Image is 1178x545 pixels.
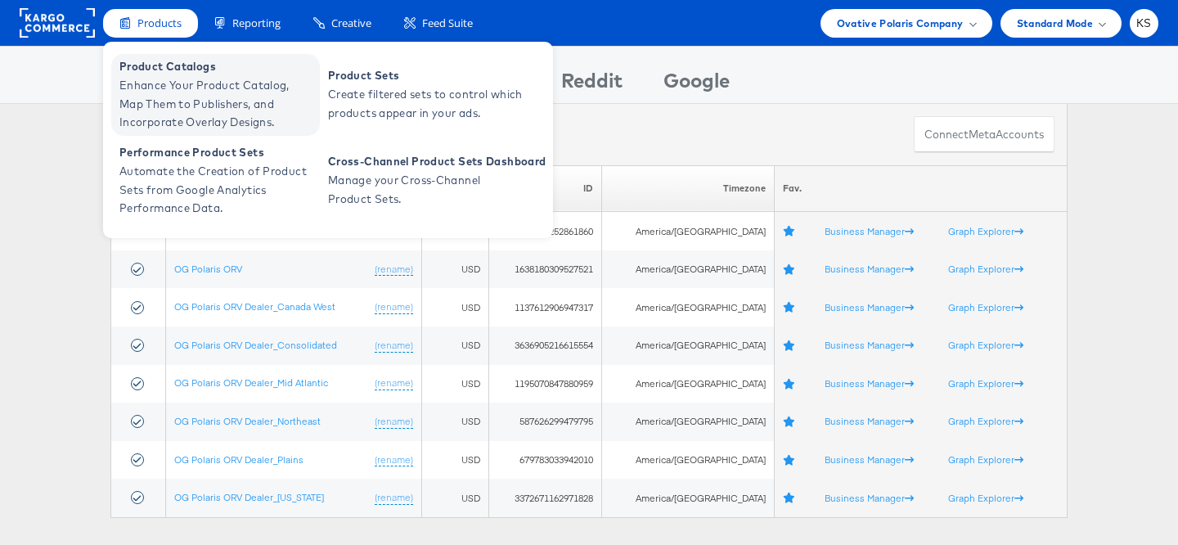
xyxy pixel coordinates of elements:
[948,225,1023,237] a: Graph Explorer
[422,479,489,517] td: USD
[914,116,1054,153] button: ConnectmetaAccounts
[375,263,413,277] a: (rename)
[375,339,413,353] a: (rename)
[111,140,320,222] a: Performance Product Sets Automate the Creation of Product Sets from Google Analytics Performance ...
[119,76,316,132] span: Enhance Your Product Catalog, Map Them to Publishers, and Incorporate Overlay Designs.
[601,165,774,212] th: Timezone
[422,441,489,480] td: USD
[111,54,320,136] a: Product Catalogs Enhance Your Product Catalog, Map Them to Publishers, and Incorporate Overlay De...
[1136,18,1152,29] span: KS
[969,127,996,142] span: meta
[328,171,524,209] span: Manage your Cross-Channel Product Sets.
[601,479,774,517] td: America/[GEOGRAPHIC_DATA]
[174,339,337,351] a: OG Polaris ORV Dealer_Consolidated
[561,66,623,103] div: Reddit
[948,377,1023,390] a: Graph Explorer
[601,365,774,403] td: America/[GEOGRAPHIC_DATA]
[601,212,774,250] td: America/[GEOGRAPHIC_DATA]
[948,263,1023,275] a: Graph Explorer
[489,327,601,365] td: 3636905216615554
[375,415,413,429] a: (rename)
[948,339,1023,351] a: Graph Explorer
[663,66,730,103] div: Google
[320,54,528,136] a: Product Sets Create filtered sets to control which products appear in your ads.
[328,66,524,85] span: Product Sets
[837,15,964,32] span: Ovative Polaris Company
[375,300,413,314] a: (rename)
[948,453,1023,466] a: Graph Explorer
[375,491,413,505] a: (rename)
[601,250,774,289] td: America/[GEOGRAPHIC_DATA]
[489,403,601,441] td: 587626299479795
[375,453,413,467] a: (rename)
[422,403,489,441] td: USD
[825,301,914,313] a: Business Manager
[825,263,914,275] a: Business Manager
[601,327,774,365] td: America/[GEOGRAPHIC_DATA]
[119,57,316,76] span: Product Catalogs
[331,16,371,31] span: Creative
[489,441,601,480] td: 679783033942010
[320,140,550,222] a: Cross-Channel Product Sets Dashboard Manage your Cross-Channel Product Sets.
[601,441,774,480] td: America/[GEOGRAPHIC_DATA]
[948,301,1023,313] a: Graph Explorer
[422,16,473,31] span: Feed Suite
[328,152,546,171] span: Cross-Channel Product Sets Dashboard
[137,16,182,31] span: Products
[422,288,489,327] td: USD
[174,491,324,503] a: OG Polaris ORV Dealer_[US_STATE]
[174,263,242,275] a: OG Polaris ORV
[422,250,489,289] td: USD
[825,492,914,504] a: Business Manager
[948,415,1023,427] a: Graph Explorer
[601,403,774,441] td: America/[GEOGRAPHIC_DATA]
[601,288,774,327] td: America/[GEOGRAPHIC_DATA]
[328,85,524,123] span: Create filtered sets to control which products appear in your ads.
[948,492,1023,504] a: Graph Explorer
[174,376,328,389] a: OG Polaris ORV Dealer_Mid Atlantic
[119,162,316,218] span: Automate the Creation of Product Sets from Google Analytics Performance Data.
[825,377,914,390] a: Business Manager
[825,415,914,427] a: Business Manager
[825,453,914,466] a: Business Manager
[825,339,914,351] a: Business Manager
[422,327,489,365] td: USD
[489,288,601,327] td: 1137612906947317
[119,143,316,162] span: Performance Product Sets
[1017,15,1093,32] span: Standard Mode
[174,415,321,427] a: OG Polaris ORV Dealer_Northeast
[422,365,489,403] td: USD
[174,300,335,313] a: OG Polaris ORV Dealer_Canada West
[375,376,413,390] a: (rename)
[489,250,601,289] td: 1638180309527521
[232,16,281,31] span: Reporting
[174,453,303,466] a: OG Polaris ORV Dealer_Plains
[489,479,601,517] td: 3372671162971828
[489,365,601,403] td: 1195070847880959
[825,225,914,237] a: Business Manager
